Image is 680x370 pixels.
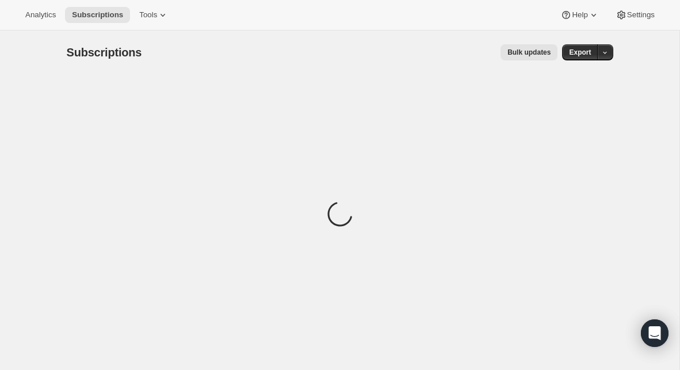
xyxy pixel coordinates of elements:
span: Subscriptions [72,10,123,20]
span: Subscriptions [67,46,142,59]
span: Analytics [25,10,56,20]
span: Settings [627,10,655,20]
button: Help [553,7,606,23]
div: Open Intercom Messenger [641,319,668,347]
button: Subscriptions [65,7,130,23]
button: Bulk updates [501,44,557,60]
button: Analytics [18,7,63,23]
span: Bulk updates [507,48,551,57]
span: Help [572,10,587,20]
span: Export [569,48,591,57]
button: Settings [609,7,662,23]
span: Tools [139,10,157,20]
button: Tools [132,7,175,23]
button: Export [562,44,598,60]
